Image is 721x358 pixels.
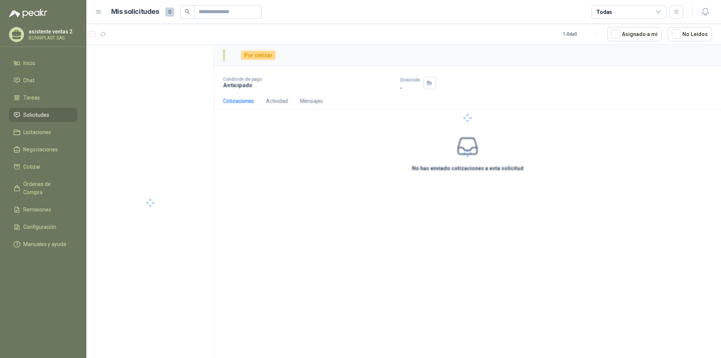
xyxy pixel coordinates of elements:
[668,27,712,41] button: No Leídos
[9,125,77,139] a: Licitaciones
[23,59,35,67] span: Inicio
[29,36,75,40] p: BONNIPLAST SAS
[9,142,77,157] a: Negociaciones
[9,160,77,174] a: Cotizar
[23,128,51,136] span: Licitaciones
[9,9,47,18] img: Logo peakr
[563,28,601,40] div: 1 - 0 de 0
[9,108,77,122] a: Solicitudes
[111,6,159,17] h1: Mis solicitudes
[185,9,190,14] span: search
[165,8,174,17] span: 0
[9,91,77,105] a: Tareas
[607,27,662,41] button: Asignado a mi
[9,177,77,199] a: Órdenes de Compra
[23,223,56,231] span: Configuración
[23,163,41,171] span: Cotizar
[9,237,77,251] a: Manuales y ayuda
[9,202,77,217] a: Remisiones
[23,240,66,248] span: Manuales y ayuda
[23,180,70,196] span: Órdenes de Compra
[23,76,35,85] span: Chat
[23,145,58,154] span: Negociaciones
[23,94,40,102] span: Tareas
[23,111,49,119] span: Solicitudes
[23,205,51,214] span: Remisiones
[9,56,77,70] a: Inicio
[9,220,77,234] a: Configuración
[9,73,77,88] a: Chat
[29,29,75,34] p: asistente ventas 2
[596,8,612,16] div: Todas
